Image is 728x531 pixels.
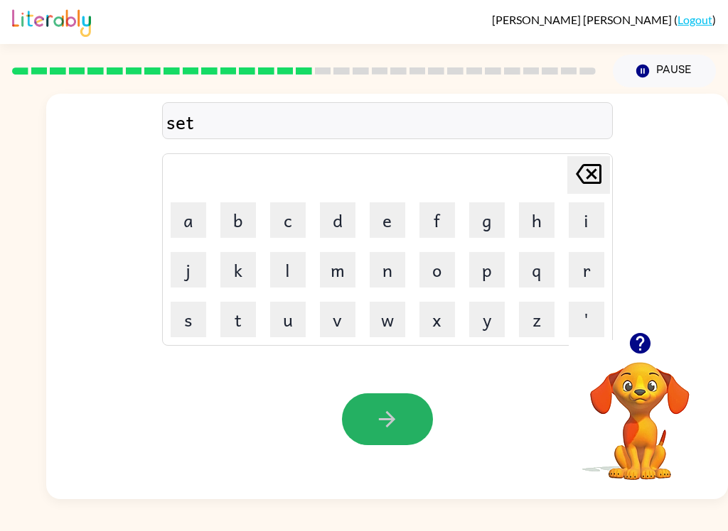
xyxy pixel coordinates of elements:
button: a [171,202,206,238]
button: m [320,252,355,288]
button: Pause [613,55,716,87]
button: p [469,252,505,288]
video: Your browser must support playing .mp4 files to use Literably. Please try using another browser. [569,340,711,482]
button: h [519,202,555,238]
button: e [370,202,405,238]
button: u [270,302,306,337]
button: k [220,252,256,288]
img: Literably [12,6,91,37]
div: ( ) [492,13,716,26]
span: [PERSON_NAME] [PERSON_NAME] [492,13,674,26]
button: s [171,302,206,337]
button: n [370,252,405,288]
button: l [270,252,306,288]
button: o [419,252,455,288]
div: set [166,106,609,136]
button: z [519,302,555,337]
button: w [370,302,405,337]
button: c [270,202,306,238]
a: Logout [678,13,712,26]
button: r [569,252,604,288]
button: g [469,202,505,238]
button: j [171,252,206,288]
button: q [519,252,555,288]
button: v [320,302,355,337]
button: i [569,202,604,238]
button: t [220,302,256,337]
button: y [469,302,505,337]
button: f [419,202,455,238]
button: ' [569,302,604,337]
button: x [419,302,455,337]
button: b [220,202,256,238]
button: d [320,202,355,238]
